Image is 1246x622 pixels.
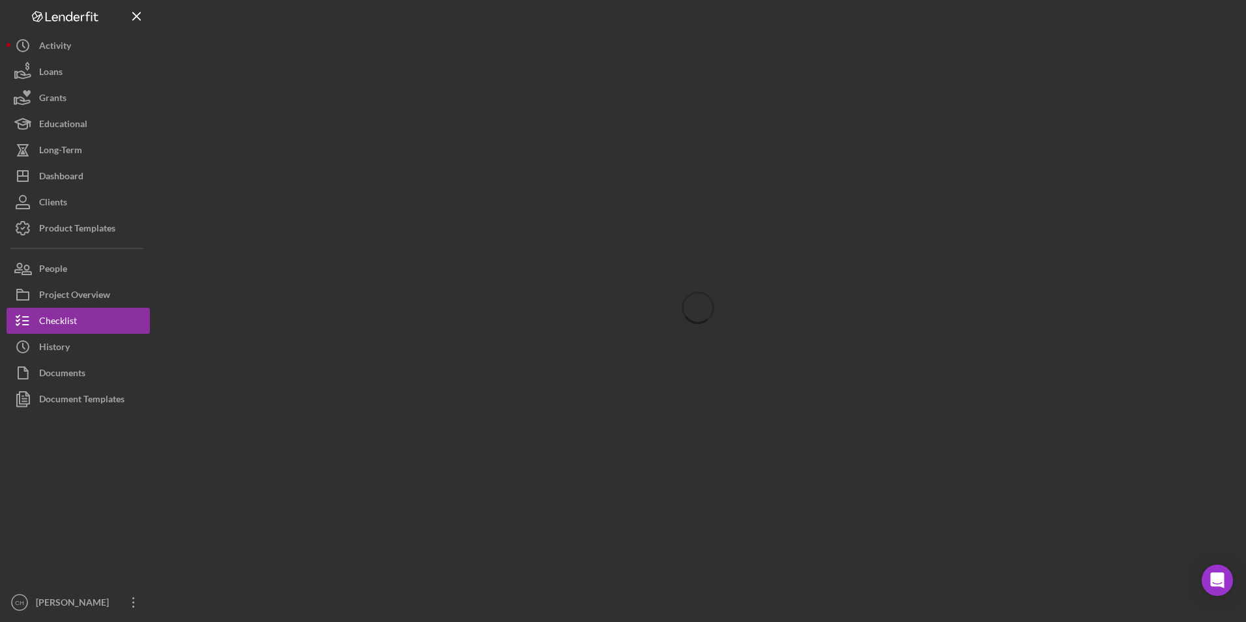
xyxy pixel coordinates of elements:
button: Long-Term [7,137,150,163]
button: Product Templates [7,215,150,241]
button: History [7,334,150,360]
button: Loans [7,59,150,85]
text: CH [15,599,24,606]
div: Documents [39,360,85,389]
button: Project Overview [7,282,150,308]
button: Document Templates [7,386,150,412]
div: History [39,334,70,363]
button: People [7,256,150,282]
div: Long-Term [39,137,82,166]
div: People [39,256,67,285]
div: Document Templates [39,386,124,415]
div: Clients [39,189,67,218]
button: Checklist [7,308,150,334]
button: CH[PERSON_NAME] [7,589,150,615]
div: Product Templates [39,215,115,244]
div: Activity [39,33,71,62]
button: Dashboard [7,163,150,189]
div: Project Overview [39,282,110,311]
button: Activity [7,33,150,59]
div: Educational [39,111,87,140]
div: Checklist [39,308,77,337]
div: [PERSON_NAME] [33,589,117,619]
button: Educational [7,111,150,137]
button: Clients [7,189,150,215]
button: Documents [7,360,150,386]
div: Loans [39,59,63,88]
div: Open Intercom Messenger [1202,565,1233,596]
button: Grants [7,85,150,111]
div: Grants [39,85,66,114]
div: Dashboard [39,163,83,192]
